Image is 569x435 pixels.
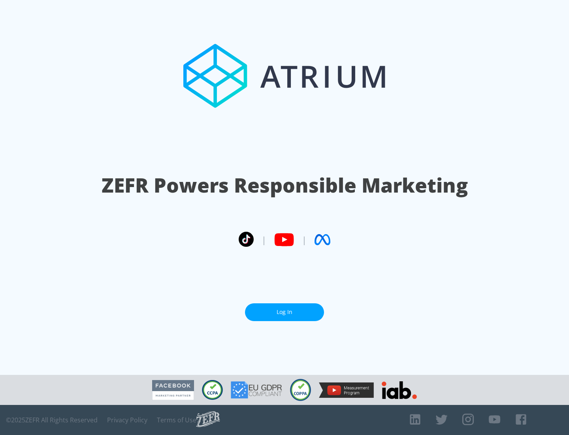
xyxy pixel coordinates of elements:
a: Terms of Use [157,416,196,424]
a: Privacy Policy [107,416,147,424]
span: | [302,234,307,246]
img: Facebook Marketing Partner [152,380,194,400]
img: IAB [382,381,417,399]
img: CCPA Compliant [202,380,223,400]
img: YouTube Measurement Program [319,382,374,398]
img: COPPA Compliant [290,379,311,401]
h1: ZEFR Powers Responsible Marketing [102,172,468,199]
a: Log In [245,303,324,321]
img: GDPR Compliant [231,381,282,399]
span: | [262,234,266,246]
span: © 2025 ZEFR All Rights Reserved [6,416,98,424]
